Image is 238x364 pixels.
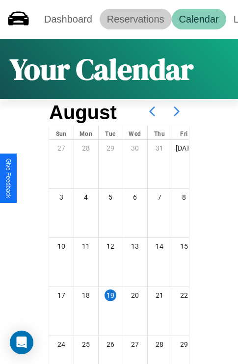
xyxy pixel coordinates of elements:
div: Give Feedback [5,158,12,198]
a: Calendar [172,9,226,29]
div: 21 [148,287,172,304]
h1: Your Calendar [10,49,193,89]
div: 27 [123,336,147,353]
div: 5 [99,189,123,206]
div: Wed [123,126,147,139]
div: Tue [99,126,123,139]
div: 20 [123,287,147,304]
div: 7 [148,189,172,206]
div: 22 [172,287,196,304]
div: Open Intercom Messenger [10,331,33,354]
div: Thu [148,126,172,139]
div: 25 [74,336,98,353]
div: 17 [49,287,74,304]
div: 10 [49,238,74,255]
a: Reservations [100,9,172,29]
div: 14 [148,238,172,255]
h2: August [49,102,117,124]
div: 19 [105,289,116,301]
div: 29 [99,140,123,156]
div: Sun [49,126,74,139]
div: Mon [74,126,98,139]
div: 27 [49,140,74,156]
div: 3 [49,189,74,206]
div: 15 [172,238,196,255]
div: 31 [148,140,172,156]
div: 4 [74,189,98,206]
div: 28 [148,336,172,353]
div: 13 [123,238,147,255]
div: Fri [172,126,196,139]
div: 26 [99,336,123,353]
div: 11 [74,238,98,255]
div: 30 [123,140,147,156]
div: 29 [172,336,196,353]
div: 12 [99,238,123,255]
div: [DATE] [172,140,196,156]
div: 24 [49,336,74,353]
div: 6 [123,189,147,206]
div: 28 [74,140,98,156]
a: Dashboard [37,9,100,29]
div: 18 [74,287,98,304]
div: 8 [172,189,196,206]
